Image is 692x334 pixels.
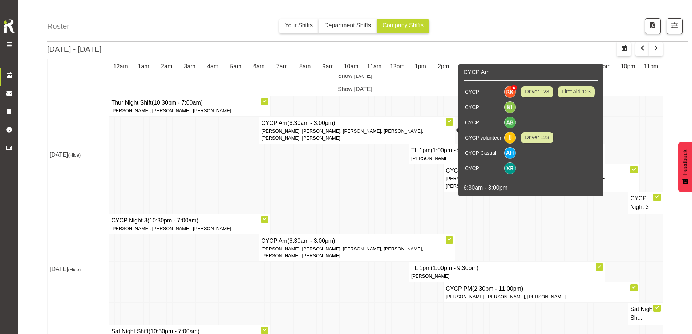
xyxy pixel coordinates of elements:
button: Select a specific date within the roster. [617,42,631,56]
h4: Thur Night Shift [111,98,268,107]
span: [PERSON_NAME] [411,156,449,161]
th: 3pm [455,58,478,75]
th: 12am [109,58,132,75]
th: 11pm [639,58,663,75]
img: jan-jonatan-jachowitz11625.jpg [504,132,516,144]
td: Show [DATE] [48,69,663,83]
td: CYCP [464,161,503,176]
span: [PERSON_NAME] [411,273,449,279]
th: 7am [270,58,294,75]
th: 6pm [524,58,547,75]
td: CYCP [464,115,503,130]
th: 9pm [593,58,616,75]
span: [PERSON_NAME], [PERSON_NAME], [PERSON_NAME] [446,294,566,299]
img: Rosterit icon logo [2,18,16,34]
span: [PERSON_NAME], [PERSON_NAME], [PERSON_NAME], [PERSON_NAME], [PERSON_NAME], [PERSON_NAME] [261,246,423,258]
h4: TL 1pm [411,264,603,273]
span: Driver 123 [525,88,549,96]
td: CYCP Casual [464,145,503,161]
img: kate-inwood10942.jpg [504,101,516,113]
th: 4pm [478,58,501,75]
th: 5pm [501,58,524,75]
span: (6:30am - 3:00pm) [287,120,335,126]
th: 4am [201,58,224,75]
span: Your Shifts [285,22,313,28]
h4: CYCP PM [446,166,637,175]
span: (1:00pm - 9:30pm) [431,265,479,271]
button: Department Shifts [319,19,377,33]
th: 8pm [570,58,594,75]
th: 5am [224,58,247,75]
img: alexzarn-harmer11855.jpg [504,147,516,159]
button: Filter Shifts [667,18,683,34]
td: [DATE] [48,96,109,214]
h4: CYCP Am [261,237,453,245]
img: ally-brown10484.jpg [504,117,516,128]
span: Department Shifts [324,22,371,28]
h4: CYCP Night 3 [630,194,660,212]
td: [DATE] [48,214,109,325]
td: CYCP [464,84,503,100]
button: Download a PDF of the roster according to the set date range. [645,18,661,34]
span: (2:30pm - 11:00pm) [472,286,523,292]
span: (10:30pm - 7:00am) [147,217,199,224]
img: xaia-reddy11179.jpg [504,162,516,174]
h4: CYCP Am [261,119,453,128]
span: [PERSON_NAME], [PERSON_NAME], [PERSON_NAME], [PERSON_NAME], [PERSON_NAME], [PERSON_NAME] [261,128,423,141]
span: (Hide) [68,267,81,272]
h6: CYCP Am [464,68,598,77]
span: First Aid 123 [562,88,591,96]
th: 12pm [386,58,409,75]
h4: TL 1pm [411,146,603,155]
td: CYCP volunteer [464,130,503,145]
th: 9am [316,58,340,75]
h2: [DATE] - [DATE] [47,43,101,55]
span: (10:30pm - 7:00am) [152,100,203,106]
span: (Hide) [68,152,81,158]
span: Feedback [681,149,689,175]
th: 11am [363,58,386,75]
h4: CYCP PM [446,285,637,293]
h4: Roster [47,20,69,32]
th: 1am [132,58,155,75]
th: 6am [247,58,271,75]
th: 3am [178,58,201,75]
button: Feedback - Show survey [678,142,692,192]
th: 8am [294,58,317,75]
h4: Sat Night Sh... [630,305,660,322]
h4: CYCP Night 3 [111,216,268,225]
img: ruby-kerr10353.jpg [504,86,516,98]
button: Your Shifts [279,19,319,33]
span: [PERSON_NAME], [PERSON_NAME], [PERSON_NAME] [111,226,231,231]
th: 1pm [409,58,432,75]
td: CYCP [464,100,503,115]
th: 2pm [432,58,455,75]
th: 10pm [616,58,640,75]
p: 6:30am - 3:00pm [464,184,598,192]
span: Company Shifts [383,22,424,28]
button: Company Shifts [377,19,429,33]
span: (6:30am - 3:00pm) [287,238,335,244]
td: Show [DATE] [48,83,663,96]
span: (1:00pm - 9:30pm) [431,147,479,153]
span: Driver 123 [525,134,549,142]
th: 2am [155,58,178,75]
span: [PERSON_NAME], [PERSON_NAME], [PERSON_NAME] [111,108,231,113]
span: [PERSON_NAME], [PERSON_NAME], [PERSON_NAME], [PERSON_NAME], [PERSON_NAME] [446,176,608,188]
th: 10am [340,58,363,75]
th: 7pm [547,58,570,75]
